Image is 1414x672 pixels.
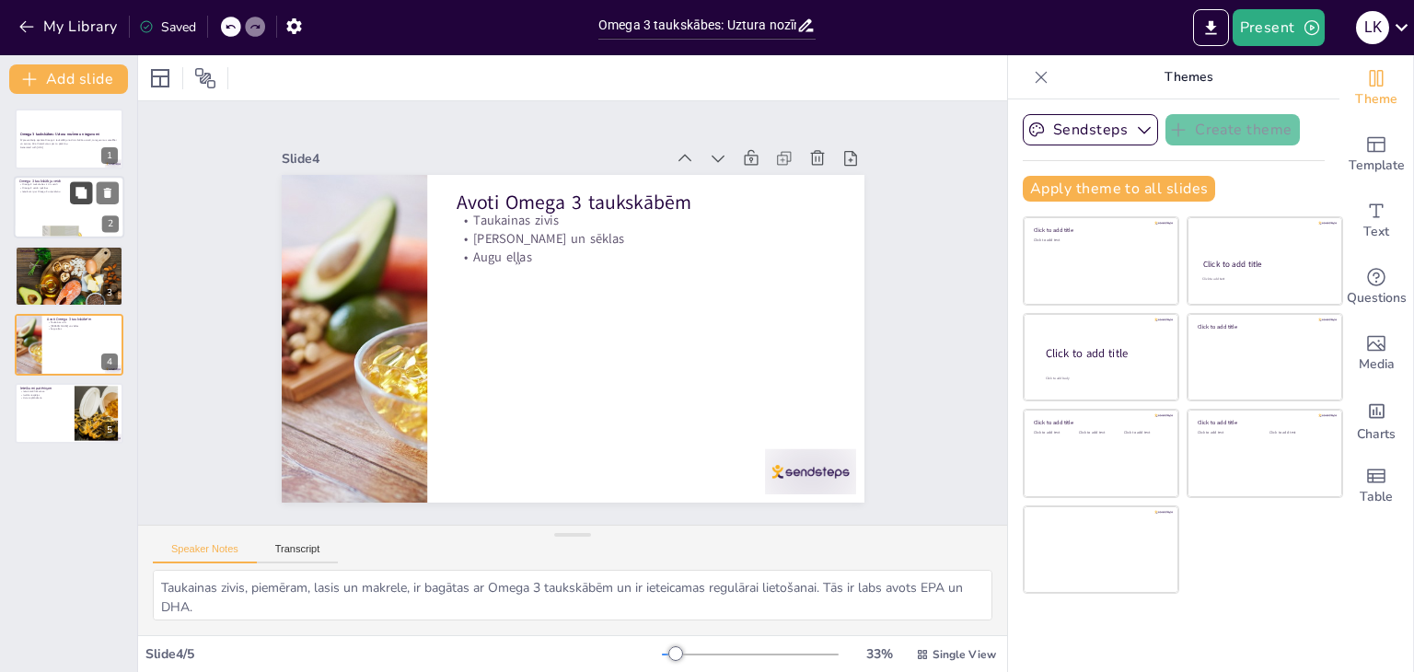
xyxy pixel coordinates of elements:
[1034,419,1165,426] div: Click to add title
[1034,226,1165,234] div: Click to add title
[153,543,257,563] button: Speaker Notes
[1165,114,1300,145] button: Create theme
[20,132,99,136] strong: Omega 3 taukskābes: Uztura nozīme un ieguvumi
[97,182,119,204] button: Delete Slide
[102,216,119,233] div: 2
[20,385,69,390] p: Ieteikumi patēriņam
[20,260,118,263] p: Smadzeņu funkcijas
[145,645,662,663] div: Slide 4 / 5
[1193,9,1229,46] button: Export to PowerPoint
[1233,9,1325,46] button: Present
[1079,431,1120,435] div: Click to add text
[464,218,842,275] p: [PERSON_NAME] un sēklas
[298,120,682,177] div: Slide 4
[1339,55,1413,122] div: Change the overall theme
[70,182,92,204] button: Duplicate Slide
[1339,453,1413,519] div: Add a table
[47,328,118,331] p: Augu eļļas
[9,64,128,94] button: Add slide
[1198,431,1256,435] div: Click to add text
[20,249,118,254] p: Veselības ieguvumi
[857,645,901,663] div: 33 %
[1360,487,1393,507] span: Table
[15,314,123,375] div: https://cdn.sendsteps.com/images/logo/sendsteps_logo_white.pnghttps://cdn.sendsteps.com/images/lo...
[19,191,119,194] p: Ieteikumi par Omega 3 uzņemšanu
[1355,89,1397,110] span: Theme
[47,324,118,328] p: [PERSON_NAME] un sēklas
[1349,156,1405,176] span: Template
[1339,387,1413,453] div: Add charts and graphs
[1347,288,1407,308] span: Questions
[15,109,123,169] div: https://cdn.sendsteps.com/images/logo/sendsteps_logo_white.pnghttps://cdn.sendsteps.com/images/lo...
[145,64,175,93] div: Layout
[1023,176,1215,202] button: Apply theme to all slides
[1363,222,1389,242] span: Text
[1356,11,1389,44] div: l K
[14,177,124,239] div: https://cdn.sendsteps.com/images/logo/sendsteps_logo_white.pnghttps://cdn.sendsteps.com/images/lo...
[15,383,123,444] div: https://cdn.sendsteps.com/images/logo/sendsteps_logo_white.pnghttps://cdn.sendsteps.com/images/lo...
[20,139,118,145] p: Šī prezentācija apskata Omega 3 taukskābju nozīmi cilvēka uzturā, to ieguvumus veselībai un avotu...
[19,183,119,187] p: Omega 3 taukskābes ir trīs veidi
[1046,377,1162,381] div: Click to add body
[1356,9,1389,46] button: l K
[1357,424,1396,445] span: Charts
[1056,55,1321,99] p: Themes
[194,67,216,89] span: Position
[20,145,118,149] p: Generated with [URL]
[467,177,846,243] p: Avoti Omega 3 taukskābēm
[466,200,844,257] p: Taukainas zivis
[1339,254,1413,320] div: Get real-time input from your audience
[933,647,996,662] span: Single View
[1198,419,1329,426] div: Click to add title
[598,12,796,39] input: Insert title
[101,422,118,438] div: 5
[20,396,69,400] p: Uztura plānošana
[47,317,118,322] p: Avoti Omega 3 taukskābēm
[19,187,119,191] p: Omega 3 veidu īpašības
[1023,114,1158,145] button: Sendsteps
[15,246,123,307] div: https://cdn.sendsteps.com/images/logo/sendsteps_logo_white.pnghttps://cdn.sendsteps.com/images/lo...
[461,236,840,293] p: Augu eļļas
[101,353,118,370] div: 4
[153,570,992,620] textarea: Taukainas zivis, piemēram, lasis un makrele, ir bagātas ar Omega 3 taukskābēm un ir ieteicamas re...
[20,252,118,256] p: Samazināts iekaisums
[1034,431,1075,435] div: Click to add text
[1046,346,1164,362] div: Click to add title
[1339,320,1413,387] div: Add images, graphics, shapes or video
[101,284,118,301] div: 3
[1339,122,1413,188] div: Add ready made slides
[1339,188,1413,254] div: Add text boxes
[1034,238,1165,243] div: Click to add text
[1203,259,1326,270] div: Click to add title
[47,321,118,325] p: Taukainas zivis
[1269,431,1327,435] div: Click to add text
[1202,277,1325,282] div: Click to add text
[1124,431,1165,435] div: Click to add text
[139,18,196,36] div: Saved
[101,147,118,164] div: 1
[1359,354,1395,375] span: Media
[14,12,125,41] button: My Library
[257,543,339,563] button: Transcript
[19,180,119,185] p: Omega 3 taukskābju veidi
[1198,322,1329,330] div: Click to add title
[20,256,118,260] p: Sirds veselība
[20,393,69,397] p: Izvēles iespējas
[20,389,69,393] p: Ieteicamā frekvence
